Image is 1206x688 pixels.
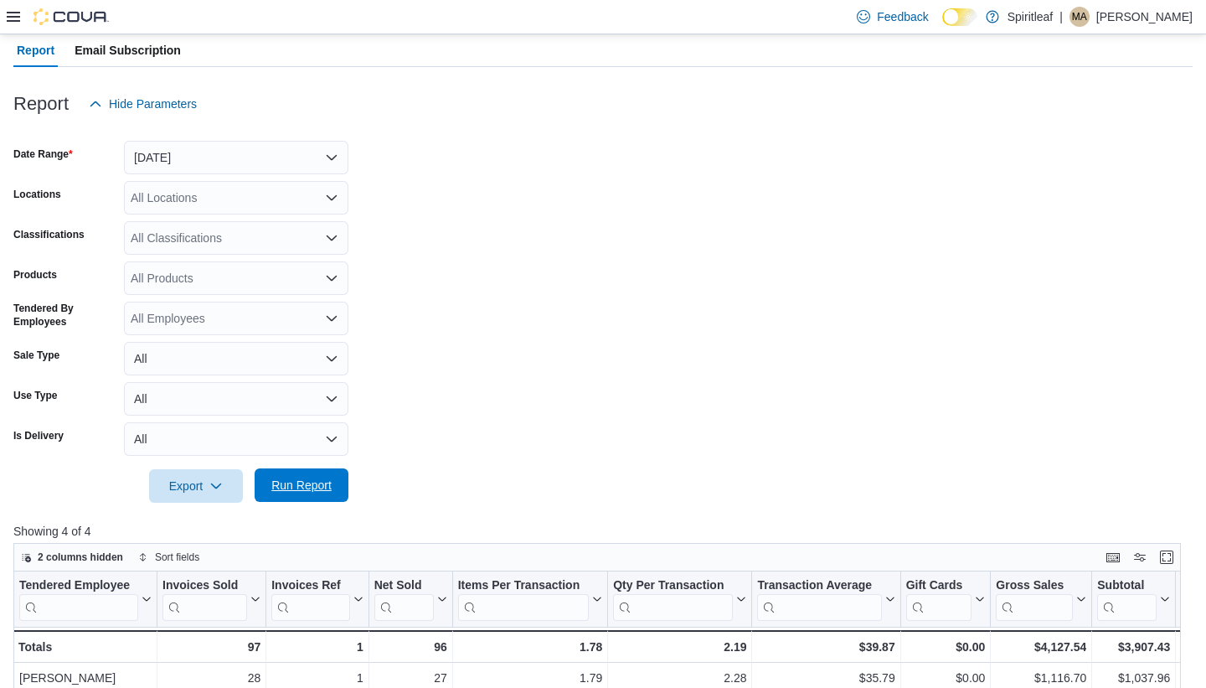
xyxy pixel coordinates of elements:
[1157,547,1177,567] button: Enter fullscreen
[458,578,590,621] div: Items Per Transaction
[19,578,138,621] div: Tendered Employee
[325,191,338,204] button: Open list of options
[19,578,152,621] button: Tendered Employee
[996,578,1073,594] div: Gross Sales
[159,469,233,503] span: Export
[271,578,349,594] div: Invoices Ref
[13,429,64,442] label: Is Delivery
[13,349,59,362] label: Sale Type
[124,382,348,416] button: All
[757,578,881,594] div: Transaction Average
[271,637,363,657] div: 1
[374,578,434,594] div: Net Sold
[1097,578,1157,621] div: Subtotal
[613,637,746,657] div: 2.19
[325,272,338,285] button: Open list of options
[942,8,977,26] input: Dark Mode
[374,578,434,621] div: Net Sold
[458,668,603,688] div: 1.79
[75,34,181,67] span: Email Subscription
[124,141,348,174] button: [DATE]
[271,578,349,621] div: Invoices Ref
[757,668,894,688] div: $35.79
[757,637,894,657] div: $39.87
[996,668,1086,688] div: $1,116.70
[1097,668,1170,688] div: $1,037.96
[906,578,972,594] div: Gift Cards
[1069,7,1090,27] div: Mark A
[162,668,260,688] div: 28
[13,94,69,114] h3: Report
[162,578,247,621] div: Invoices Sold
[325,231,338,245] button: Open list of options
[458,637,603,657] div: 1.78
[124,342,348,375] button: All
[906,578,986,621] button: Gift Cards
[162,637,260,657] div: 97
[13,268,57,282] label: Products
[13,228,85,241] label: Classifications
[13,389,57,402] label: Use Type
[13,188,61,201] label: Locations
[613,578,746,621] button: Qty Per Transaction
[271,578,363,621] button: Invoices Ref
[162,578,247,594] div: Invoices Sold
[1072,7,1087,27] span: MA
[613,578,733,621] div: Qty Per Transaction
[996,637,1086,657] div: $4,127.54
[458,578,603,621] button: Items Per Transaction
[996,578,1073,621] div: Gross Sales
[1059,7,1063,27] p: |
[13,523,1193,540] p: Showing 4 of 4
[374,668,447,688] div: 27
[149,469,243,503] button: Export
[131,547,206,567] button: Sort fields
[996,578,1086,621] button: Gross Sales
[374,578,447,621] button: Net Sold
[613,668,746,688] div: 2.28
[906,637,986,657] div: $0.00
[162,578,260,621] button: Invoices Sold
[1103,547,1123,567] button: Keyboard shortcuts
[942,26,943,27] span: Dark Mode
[255,468,348,502] button: Run Report
[109,96,197,112] span: Hide Parameters
[1096,7,1193,27] p: [PERSON_NAME]
[14,547,130,567] button: 2 columns hidden
[374,637,447,657] div: 96
[906,668,986,688] div: $0.00
[757,578,894,621] button: Transaction Average
[757,578,881,621] div: Transaction Average
[38,551,123,564] span: 2 columns hidden
[271,477,332,494] span: Run Report
[124,422,348,456] button: All
[325,312,338,325] button: Open list of options
[18,637,152,657] div: Totals
[1130,547,1150,567] button: Display options
[19,668,152,688] div: [PERSON_NAME]
[458,578,590,594] div: Items Per Transaction
[1097,578,1170,621] button: Subtotal
[13,147,73,161] label: Date Range
[613,578,733,594] div: Qty Per Transaction
[19,578,138,594] div: Tendered Employee
[1008,7,1053,27] p: Spiritleaf
[82,87,204,121] button: Hide Parameters
[1097,578,1157,594] div: Subtotal
[906,578,972,621] div: Gift Card Sales
[17,34,54,67] span: Report
[33,8,109,25] img: Cova
[1097,637,1170,657] div: $3,907.43
[13,302,117,328] label: Tendered By Employees
[271,668,363,688] div: 1
[155,551,199,564] span: Sort fields
[877,8,928,25] span: Feedback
